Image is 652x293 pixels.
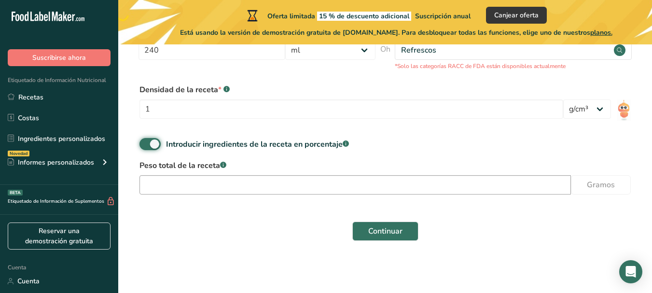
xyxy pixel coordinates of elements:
[395,62,566,70] font: *Solo las categorías RACC de FDA están disponibles actualmente
[8,264,26,271] font: Cuenta
[32,53,86,62] font: Suscribirse ahora
[139,160,220,171] font: Peso total de la receta
[8,223,111,250] a: Reservar una demostración gratuita
[380,44,390,55] font: Oh
[587,180,615,190] font: Gramos
[401,45,436,56] font: Refrescos
[166,139,343,150] font: Introducir ingredientes de la receta en porcentaje
[267,12,315,21] font: Oferta limitada
[494,11,539,20] font: Canjear oferta
[18,134,105,143] font: Ingredientes personalizados
[590,28,612,37] font: planos.
[8,49,111,66] button: Suscribirse ahora
[619,260,642,283] div: Abrir Intercom Messenger
[415,12,471,21] font: Suscripción anual
[139,41,285,60] input: Escribe aquí el tamaño de la porción.
[617,99,631,121] img: ai-bot.1dcbe71.gif
[486,7,547,24] button: Canjear oferta
[571,175,631,195] button: Gramos
[319,12,409,21] font: 15 % de descuento adicional
[139,99,563,119] input: Escribe aquí tu densidad
[25,226,93,246] font: Reservar una demostración gratuita
[10,190,21,195] font: BETA
[139,84,218,95] font: Densidad de la receta
[18,158,94,167] font: Informes personalizados
[352,222,418,241] button: Continuar
[8,76,106,84] font: Etiquetado de Información Nutricional
[180,28,590,37] font: Está usando la versión de demostración gratuita de [DOMAIN_NAME]. Para desbloquear todas las func...
[368,226,402,237] font: Continuar
[10,151,28,156] font: Novedad
[8,198,104,205] font: Etiquetado de Información de Suplementos
[18,113,39,123] font: Costas
[17,277,40,286] font: Cuenta
[18,93,43,102] font: Recetas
